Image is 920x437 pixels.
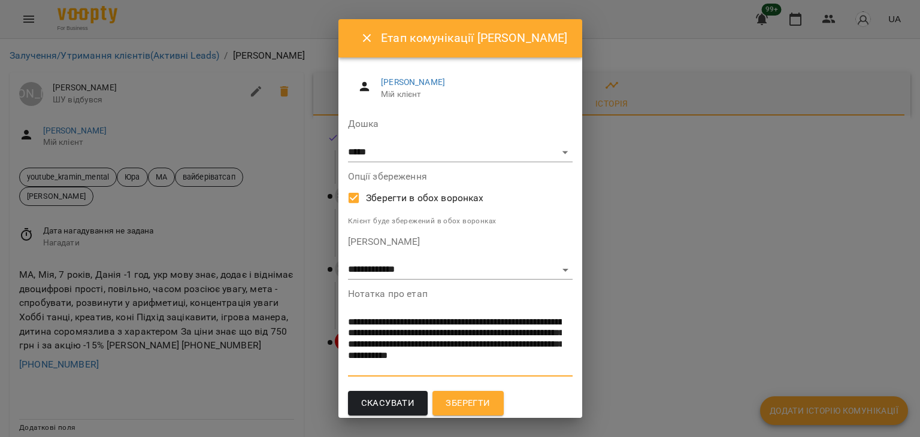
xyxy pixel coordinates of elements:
label: Опції збереження [348,172,573,181]
button: Скасувати [348,391,428,416]
button: Close [353,24,382,53]
span: Скасувати [361,396,415,411]
label: Дошка [348,119,573,129]
label: [PERSON_NAME] [348,237,573,247]
label: Нотатка про етап [348,289,573,299]
span: Мій клієнт [381,89,562,101]
span: Зберегти [446,396,490,411]
a: [PERSON_NAME] [381,77,445,87]
h6: Етап комунікації [PERSON_NAME] [381,29,567,47]
button: Зберегти [432,391,503,416]
span: Зберегти в обох воронках [366,191,484,205]
p: Клієнт буде збережений в обох воронках [348,216,573,227]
